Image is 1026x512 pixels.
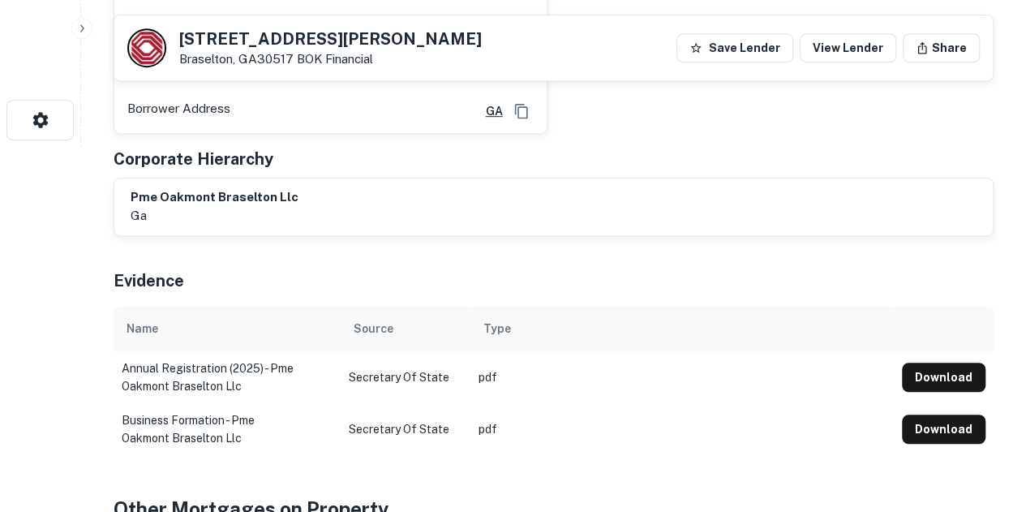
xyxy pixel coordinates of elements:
[127,99,230,123] p: Borrower Address
[473,102,503,120] a: GA
[179,31,482,47] h5: [STREET_ADDRESS][PERSON_NAME]
[470,306,894,351] th: Type
[800,33,896,62] a: View Lender
[114,147,273,171] h5: Corporate Hierarchy
[341,306,470,351] th: Source
[341,351,470,403] td: Secretary of State
[676,33,793,62] button: Save Lender
[114,351,341,403] td: annual registration (2025) - pme oakmont braselton llc
[131,206,298,226] p: ga
[297,52,373,66] a: BOK Financial
[903,33,980,62] button: Share
[114,269,184,293] h5: Evidence
[354,319,393,338] div: Source
[902,415,985,444] button: Download
[131,188,298,207] h6: pme oakmont braselton llc
[470,351,894,403] td: pdf
[114,306,994,455] div: scrollable content
[127,319,158,338] div: Name
[902,363,985,392] button: Download
[341,403,470,455] td: Secretary of State
[483,319,511,338] div: Type
[945,382,1026,460] iframe: Chat Widget
[114,403,341,455] td: business formation - pme oakmont braselton llc
[509,99,534,123] button: Copy Address
[179,52,482,67] p: Braselton, GA30517
[114,306,341,351] th: Name
[470,403,894,455] td: pdf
